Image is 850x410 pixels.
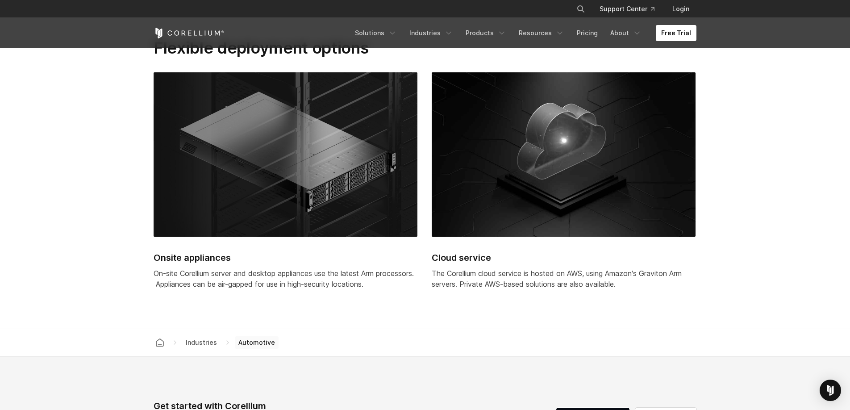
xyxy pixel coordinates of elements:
[350,25,402,41] a: Solutions
[154,28,225,38] a: Corellium Home
[605,25,647,41] a: About
[820,380,841,401] div: Open Intercom Messenger
[460,25,512,41] a: Products
[665,1,696,17] a: Login
[656,25,696,41] a: Free Trial
[154,251,417,264] h2: Onsite appliances
[432,268,696,289] div: The Corellium cloud service is hosted on AWS, using Amazon's Graviton Arm servers. Private AWS-ba...
[566,1,696,17] div: Navigation Menu
[592,1,662,17] a: Support Center
[182,337,221,348] span: Industries
[350,25,696,41] div: Navigation Menu
[404,25,458,41] a: Industries
[571,25,603,41] a: Pricing
[154,268,417,289] div: On-site Corellium server and desktop appliances use the latest Arm processors. Appliances can be ...
[182,338,221,347] div: Industries
[513,25,570,41] a: Resources
[235,336,279,349] span: Automotive
[152,336,168,349] a: Corellium home
[154,72,417,237] img: Corellium_Appliances_Thumbnail
[432,251,696,264] h2: Cloud service
[573,1,589,17] button: Search
[432,72,696,237] img: core-cloud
